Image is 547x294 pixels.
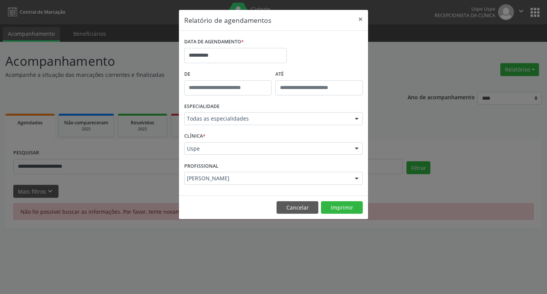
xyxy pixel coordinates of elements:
label: ATÉ [275,68,363,80]
h5: Relatório de agendamentos [184,15,271,25]
button: Close [353,10,368,29]
label: PROFISSIONAL [184,160,218,172]
button: Imprimir [321,201,363,214]
span: [PERSON_NAME] [187,175,347,182]
span: Todas as especialidades [187,115,347,122]
label: De [184,68,272,80]
label: ESPECIALIDADE [184,101,220,113]
label: DATA DE AGENDAMENTO [184,36,244,48]
span: Uspe [187,145,347,153]
label: CLÍNICA [184,130,206,142]
button: Cancelar [277,201,318,214]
